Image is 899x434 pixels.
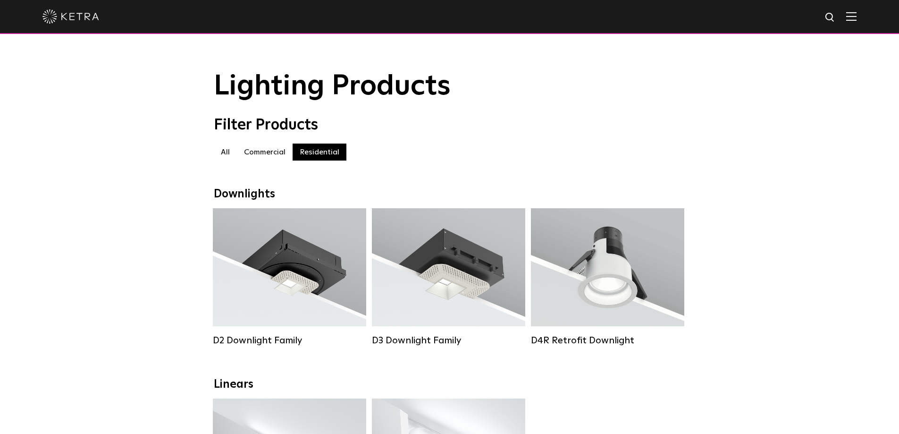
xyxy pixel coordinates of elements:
[213,335,366,346] div: D2 Downlight Family
[372,208,525,346] a: D3 Downlight Family Lumen Output:700 / 900 / 1100Colors:White / Black / Silver / Bronze / Paintab...
[372,335,525,346] div: D3 Downlight Family
[213,208,366,346] a: D2 Downlight Family Lumen Output:1200Colors:White / Black / Gloss Black / Silver / Bronze / Silve...
[824,12,836,24] img: search icon
[846,12,857,21] img: Hamburger%20Nav.svg
[214,116,686,134] div: Filter Products
[214,144,237,161] label: All
[237,144,293,161] label: Commercial
[293,144,346,161] label: Residential
[42,9,99,24] img: ketra-logo-2019-white
[531,208,684,346] a: D4R Retrofit Downlight Lumen Output:800Colors:White / BlackBeam Angles:15° / 25° / 40° / 60°Watta...
[214,187,686,201] div: Downlights
[214,72,451,101] span: Lighting Products
[214,378,686,391] div: Linears
[531,335,684,346] div: D4R Retrofit Downlight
